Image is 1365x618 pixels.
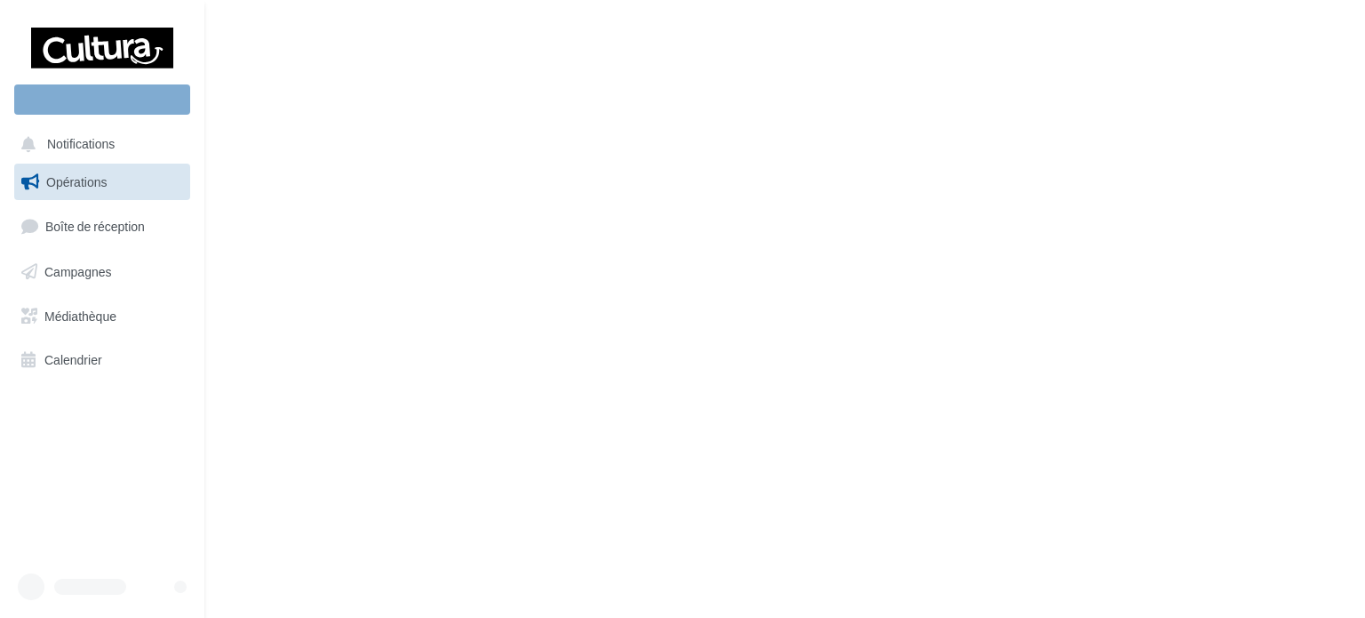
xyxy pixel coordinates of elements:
span: Boîte de réception [45,219,145,234]
span: Calendrier [44,352,102,367]
a: Médiathèque [11,298,194,335]
a: Calendrier [11,341,194,379]
a: Boîte de réception [11,207,194,245]
span: Notifications [47,137,115,152]
div: Nouvelle campagne [14,84,190,115]
span: Opérations [46,174,107,189]
span: Médiathèque [44,308,116,323]
a: Opérations [11,164,194,201]
a: Campagnes [11,253,194,291]
span: Campagnes [44,264,112,279]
